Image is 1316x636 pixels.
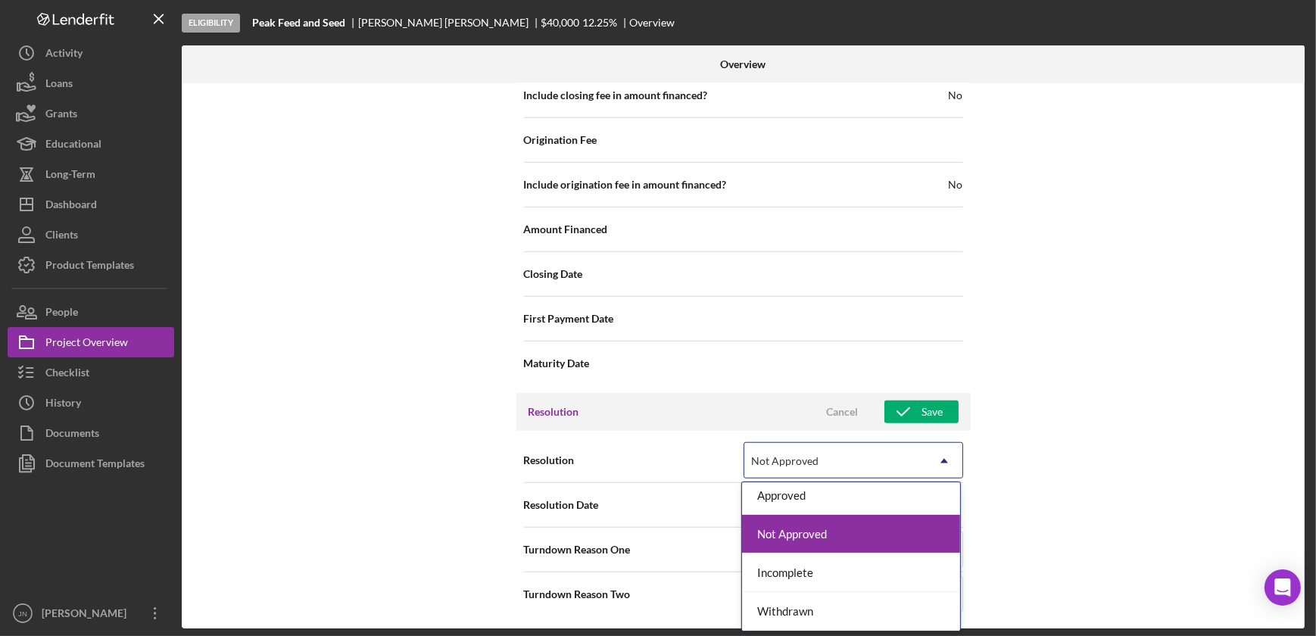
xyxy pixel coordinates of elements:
div: Save [922,401,943,423]
div: Grants [45,98,77,132]
button: People [8,297,174,327]
div: Incomplete [742,553,960,592]
button: Activity [8,38,174,68]
span: Amount Financed [524,222,608,237]
button: Document Templates [8,448,174,479]
div: [PERSON_NAME] [38,598,136,632]
span: No [949,177,963,192]
button: History [8,388,174,418]
b: Peak Feed and Seed [252,17,345,29]
span: Resolution [524,453,744,468]
span: Include origination fee in amount financed? [524,177,727,192]
div: Activity [45,38,83,72]
div: Dashboard [45,189,97,223]
button: Checklist [8,357,174,388]
span: First Payment Date [524,311,614,326]
span: Turndown Reason Two [524,587,744,602]
span: Include closing fee in amount financed? [524,88,708,103]
div: Documents [45,418,99,452]
button: Dashboard [8,189,174,220]
div: Open Intercom Messenger [1265,569,1301,606]
div: Eligibility [182,14,240,33]
span: Closing Date [524,267,583,282]
button: Product Templates [8,250,174,280]
div: [PERSON_NAME] [PERSON_NAME] [358,17,541,29]
div: Not Approved [752,455,819,467]
div: Long-Term [45,159,95,193]
div: Loans [45,68,73,102]
span: No [949,88,963,103]
span: Origination Fee [524,132,597,148]
div: Cancel [827,401,859,423]
button: Cancel [805,401,881,423]
div: Not Approved [742,515,960,553]
div: Product Templates [45,250,134,284]
button: Long-Term [8,159,174,189]
div: Withdrawn [742,592,960,631]
b: Overview [720,58,766,70]
button: JN[PERSON_NAME] [8,598,174,628]
button: Educational [8,129,174,159]
h3: Resolution [529,404,579,419]
div: $40,000 [541,17,580,29]
button: Grants [8,98,174,129]
text: JN [18,609,27,618]
div: Educational [45,129,101,163]
div: 12.25 % [582,17,617,29]
button: Save [884,401,959,423]
div: Project Overview [45,327,128,361]
button: Project Overview [8,327,174,357]
div: Clients [45,220,78,254]
span: Resolution Date [524,497,744,513]
span: Maturity Date [524,356,590,371]
button: Clients [8,220,174,250]
div: Document Templates [45,448,145,482]
div: Checklist [45,357,89,391]
div: People [45,297,78,331]
button: Documents [8,418,174,448]
div: Approved [742,476,960,515]
button: Loans [8,68,174,98]
span: Turndown Reason One [524,542,744,557]
div: History [45,388,81,422]
div: Overview [630,17,675,29]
